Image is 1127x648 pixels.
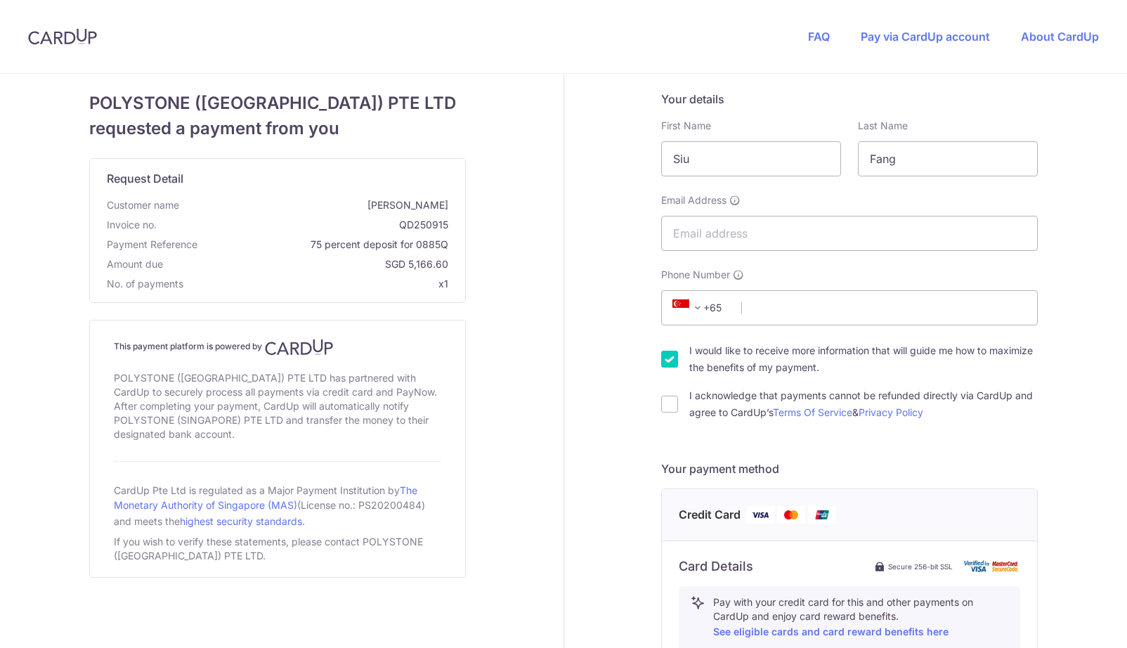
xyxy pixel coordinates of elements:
[661,268,730,282] span: Phone Number
[1021,30,1099,44] a: About CardUp
[808,30,830,44] a: FAQ
[661,91,1038,108] h5: Your details
[672,299,706,316] span: +65
[668,299,731,316] span: +65
[107,198,179,212] span: Customer name
[689,387,1038,421] label: I acknowledge that payments cannot be refunded directly via CardUp and agree to CardUp’s &
[746,506,774,524] img: Visa
[859,406,923,418] a: Privacy Policy
[114,339,441,356] h4: This payment platform is powered by
[107,257,163,271] span: Amount due
[661,141,841,176] input: First name
[107,277,183,291] span: No. of payments
[265,339,334,356] img: CardUp
[89,91,466,116] span: POLYSTONE ([GEOGRAPHIC_DATA]) PTE LTD
[89,116,466,141] span: requested a payment from you
[114,532,441,566] div: If you wish to verify these statements, please contact POLYSTONE ([GEOGRAPHIC_DATA]) PTE LTD.
[689,342,1038,376] label: I would like to receive more information that will guide me how to maximize the benefits of my pa...
[888,561,953,572] span: Secure 256-bit SSL
[679,506,741,524] span: Credit Card
[858,141,1038,176] input: Last name
[438,278,448,290] span: x1
[777,506,805,524] img: Mastercard
[661,119,711,133] label: First Name
[185,198,448,212] span: [PERSON_NAME]
[661,460,1038,477] h5: Your payment method
[28,28,97,45] img: CardUp
[203,238,448,252] span: 75 percent deposit for 0885Q
[661,193,727,207] span: Email Address
[861,30,990,44] a: Pay via CardUp account
[114,479,441,532] div: CardUp Pte Ltd is regulated as a Major Payment Institution by (License no.: PS20200484) and meets...
[114,368,441,444] div: POLYSTONE ([GEOGRAPHIC_DATA]) PTE LTD has partnered with CardUp to securely process all payments ...
[107,238,197,250] span: translation missing: en.payment_reference
[661,216,1038,251] input: Email address
[964,560,1020,572] img: card secure
[858,119,908,133] label: Last Name
[107,171,183,186] span: translation missing: en.request_detail
[180,515,302,527] a: highest security standards
[773,406,852,418] a: Terms Of Service
[162,218,448,232] span: QD250915
[713,595,1008,640] p: Pay with your credit card for this and other payments on CardUp and enjoy card reward benefits.
[679,558,753,575] h6: Card Details
[808,506,836,524] img: Union Pay
[107,218,157,232] span: Invoice no.
[169,257,448,271] span: SGD 5,166.60
[713,626,949,637] a: See eligible cards and card reward benefits here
